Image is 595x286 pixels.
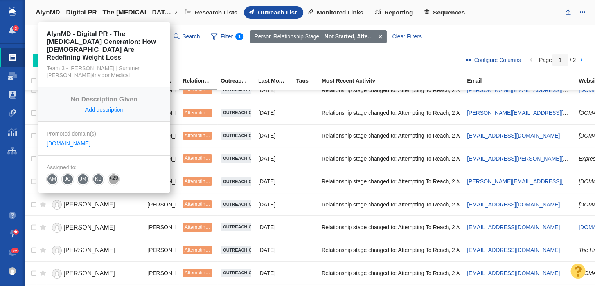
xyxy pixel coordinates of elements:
[258,9,297,16] span: Outreach List
[179,101,217,124] td: Attempting To Reach (2 tries)
[9,7,16,16] img: buzzstream_logo_iconsimple.png
[322,201,478,208] span: Relationship stage changed to: Attempting To Reach, 2 Attempts
[322,246,478,253] span: Relationship stage changed to: Attempting To Reach, 2 Attempts
[467,132,560,139] a: [EMAIL_ADDRESS][DOMAIN_NAME]
[467,78,578,85] a: Email
[36,9,173,16] h4: AlynMD - Digital PR - The [MEDICAL_DATA] Generation: How [DEMOGRAPHIC_DATA] Are Redefining Weight...
[47,30,162,62] h4: AlynMD - Digital PR - The [MEDICAL_DATA] Generation: How [DEMOGRAPHIC_DATA] Are Redefining Weight...
[50,244,121,257] a: [PERSON_NAME]
[147,242,176,259] div: [PERSON_NAME]
[184,156,248,161] span: Attempting To Reach (2 tries)
[322,155,478,162] span: Relationship stage changed to: Attempting To Reach, 2 Attempts
[184,201,248,207] span: Attempting To Reach (2 tries)
[63,270,115,277] span: [PERSON_NAME]
[179,262,217,284] td: Attempting To Reach (2 tries)
[195,9,238,16] span: Research Lists
[184,133,248,138] span: Attempting To Reach (2 tries)
[296,78,321,83] div: Tags
[258,219,289,235] div: [DATE]
[467,247,560,253] a: [EMAIL_ADDRESS][DOMAIN_NAME]
[184,247,248,253] span: Attempting To Reach (2 tries)
[322,270,478,277] span: Relationship stage changed to: Attempting To Reach, 2 Attempts
[322,132,478,139] span: Relationship stage changed to: Attempting To Reach, 2 Attempts
[325,33,375,41] strong: Not Started, Attempting To Reach or Scheduled
[474,56,521,64] span: Configure Columns
[50,267,121,281] a: [PERSON_NAME]
[258,242,289,259] div: [DATE]
[108,174,119,185] span: +29
[388,30,426,43] div: Clear Filters
[50,198,121,212] a: [PERSON_NAME]
[322,87,478,94] span: Relationship stage changed to: Attempting To Reach, 2 Attempts
[47,65,162,79] div: Team 3 - [PERSON_NAME] | Summer | [PERSON_NAME]\Invigor Medical
[235,33,243,40] span: 1
[184,270,248,275] span: Attempting To Reach (2 tries)
[47,140,90,147] a: [DOMAIN_NAME]
[184,179,248,184] span: Attempting To Reach (2 tries)
[461,54,525,67] button: Configure Columns
[47,130,162,137] div: Promoted domain(s):
[85,107,123,113] a: Add description
[303,6,370,19] a: Monitored Links
[385,9,413,16] span: Reporting
[179,216,217,239] td: Attempting To Reach (2 tries)
[258,81,289,98] div: [DATE]
[322,224,478,231] span: Relationship stage changed to: Attempting To Reach, 2 Attempts
[221,78,257,83] div: Outreach Status
[184,224,248,230] span: Attempting To Reach (2 tries)
[467,78,578,83] div: Email
[322,78,466,83] div: Most Recent Activity
[179,239,217,261] td: Attempting To Reach (2 tries)
[467,270,560,276] a: [EMAIL_ADDRESS][DOMAIN_NAME]
[539,57,576,63] span: Page / 2
[171,30,203,43] input: Search
[258,78,295,85] a: Last Modified (this project)
[433,9,465,16] span: Sequences
[370,6,419,19] a: Reporting
[147,264,176,281] div: [PERSON_NAME]
[244,6,303,19] a: Outreach List
[254,33,321,41] span: Person Relationship Stage:
[467,224,560,230] a: [EMAIL_ADDRESS][DOMAIN_NAME]
[63,201,115,208] span: [PERSON_NAME]
[467,201,560,208] a: [EMAIL_ADDRESS][DOMAIN_NAME]
[50,221,121,235] a: [PERSON_NAME]
[258,150,289,167] div: [DATE]
[9,267,16,275] img: 7fb476f5f58765841e71330b60249933
[33,54,84,67] button: Add People
[183,78,220,83] div: Relationship Stage
[180,6,244,19] a: Research Lists
[184,87,248,92] span: Attempting To Reach (2 tries)
[44,172,61,187] span: AM
[221,78,257,85] a: Outreach Status
[147,196,176,213] div: [PERSON_NAME]
[258,173,289,190] div: [DATE]
[206,29,248,44] span: Filter
[258,78,295,83] div: Date the Contact information in this project was last edited
[47,96,162,103] h4: No Description Given
[419,6,471,19] a: Sequences
[63,247,115,253] span: [PERSON_NAME]
[33,27,95,45] div: Websites
[90,172,106,187] span: KB
[258,127,289,144] div: [DATE]
[322,178,478,185] span: Relationship stage changed to: Attempting To Reach, 2 Attempts
[179,78,217,101] td: Attempting To Reach (2 tries)
[47,164,162,171] div: Assigned to:
[75,172,91,187] span: JM
[258,264,289,281] div: [DATE]
[147,219,176,235] div: [PERSON_NAME]
[184,110,248,116] span: Attempting To Reach (2 tries)
[179,193,217,215] td: Attempting To Reach (2 tries)
[296,78,321,85] a: Tags
[179,124,217,147] td: Attempting To Reach (2 tries)
[11,248,19,254] span: 22
[317,9,363,16] span: Monitored Links
[183,78,220,85] a: Relationship Stage
[258,104,289,121] div: [DATE]
[179,147,217,170] td: Attempting To Reach (2 tries)
[322,109,478,116] span: Relationship stage changed to: Attempting To Reach, 2 Attempts
[59,172,75,187] span: JG
[13,25,19,31] span: 3
[179,170,217,193] td: Attempting To Reach (2 tries)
